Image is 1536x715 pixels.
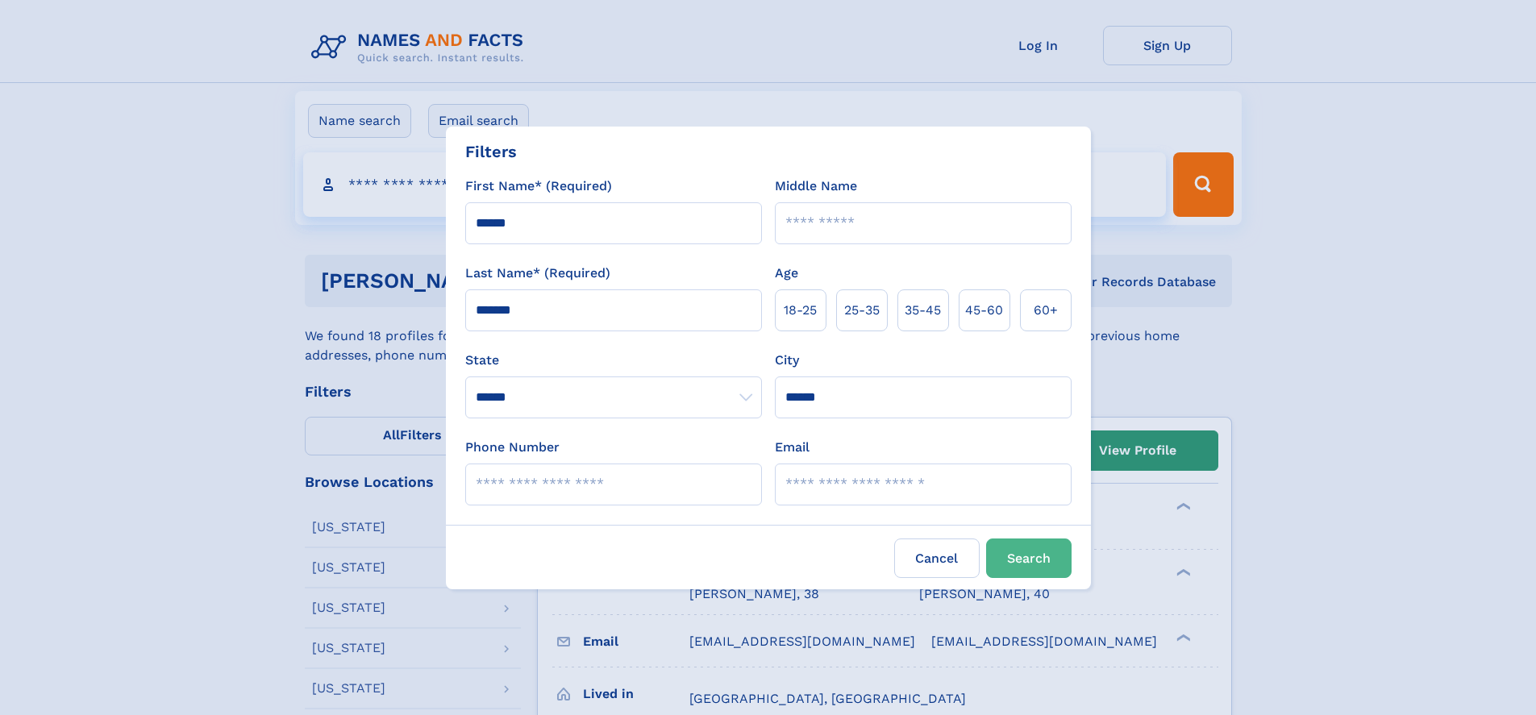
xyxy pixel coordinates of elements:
[894,538,980,578] label: Cancel
[844,301,880,320] span: 25‑35
[465,351,762,370] label: State
[1034,301,1058,320] span: 60+
[775,351,799,370] label: City
[905,301,941,320] span: 35‑45
[465,264,610,283] label: Last Name* (Required)
[465,139,517,164] div: Filters
[465,438,560,457] label: Phone Number
[986,538,1072,578] button: Search
[465,177,612,196] label: First Name* (Required)
[775,177,857,196] label: Middle Name
[784,301,817,320] span: 18‑25
[775,438,810,457] label: Email
[775,264,798,283] label: Age
[965,301,1003,320] span: 45‑60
